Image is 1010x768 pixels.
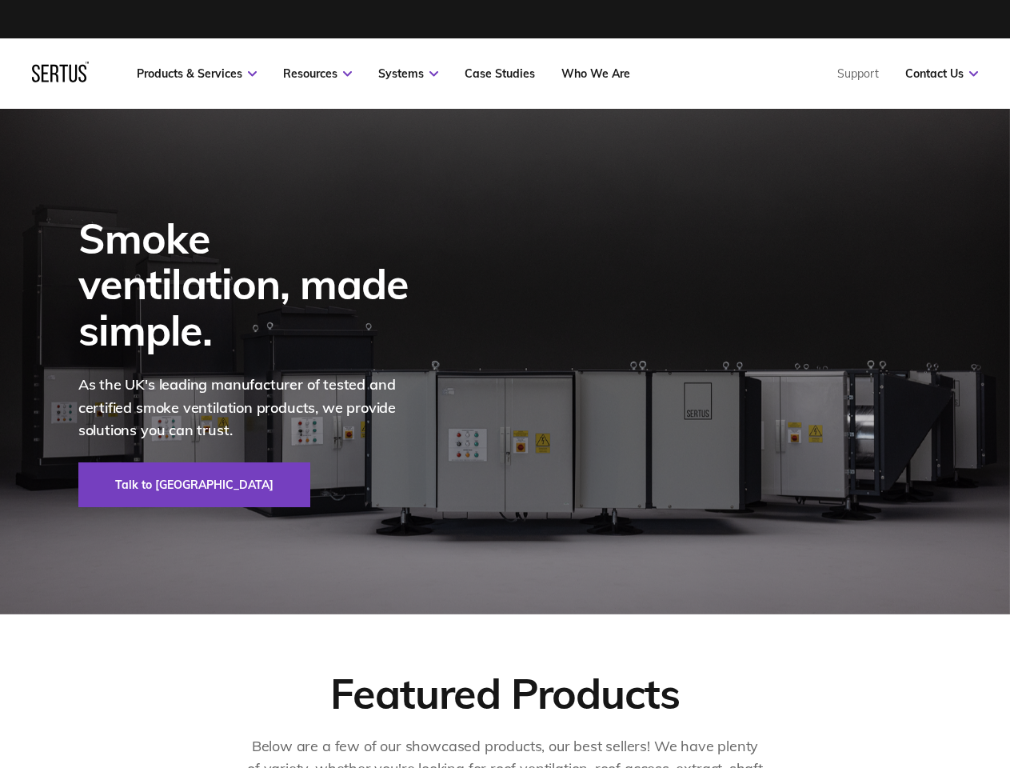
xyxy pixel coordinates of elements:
[78,374,430,442] p: As the UK's leading manufacturer of tested and certified smoke ventilation products, we provide s...
[283,66,352,81] a: Resources
[905,66,978,81] a: Contact Us
[378,66,438,81] a: Systems
[561,66,630,81] a: Who We Are
[930,691,1010,768] iframe: Chat Widget
[78,215,430,353] div: Smoke ventilation, made simple.
[465,66,535,81] a: Case Studies
[78,462,310,507] a: Talk to [GEOGRAPHIC_DATA]
[137,66,257,81] a: Products & Services
[330,667,679,719] div: Featured Products
[837,66,879,81] a: Support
